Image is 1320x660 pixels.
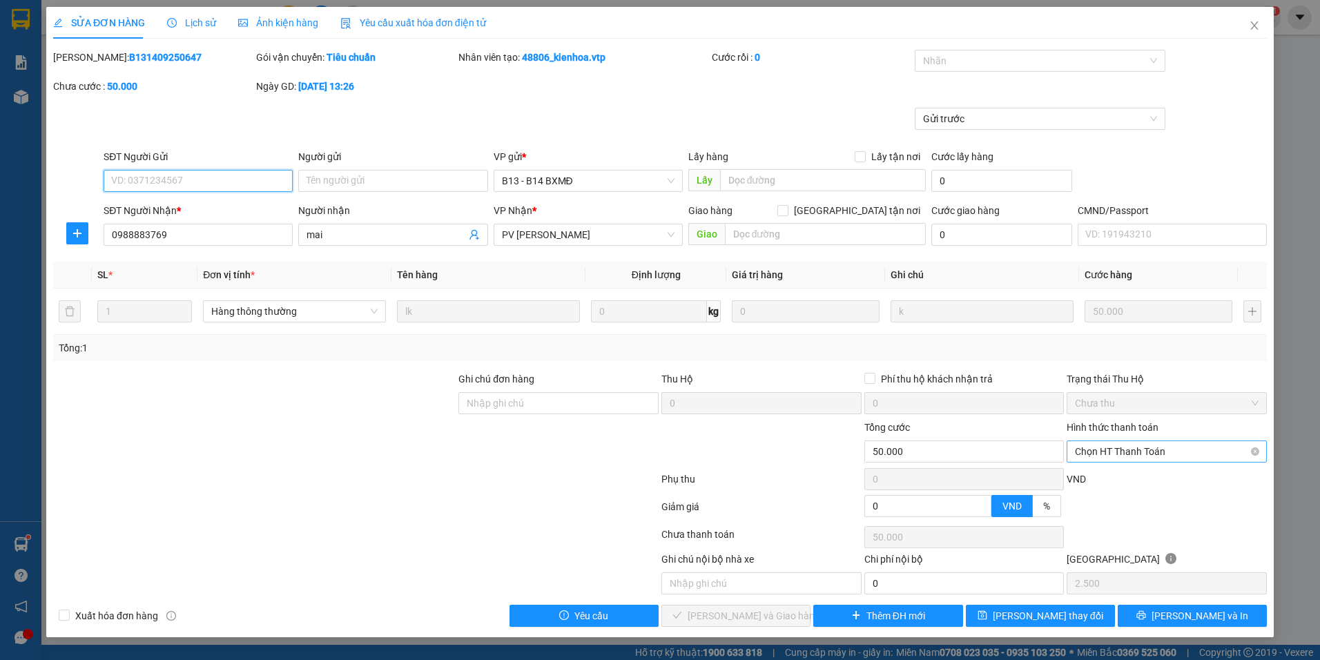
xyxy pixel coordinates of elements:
span: Giao hàng [688,205,732,216]
span: % [1043,501,1050,512]
b: 48806_kienhoa.vtp [522,52,605,63]
span: kg [707,300,721,322]
span: clock-circle [167,18,177,28]
button: save[PERSON_NAME] thay đổi [966,605,1115,627]
span: Yêu cầu [574,608,608,623]
span: close [1249,20,1260,31]
div: Tổng: 1 [59,340,509,356]
span: [GEOGRAPHIC_DATA] tận nơi [788,203,926,218]
button: delete [59,300,81,322]
span: Đơn vị tính [203,269,255,280]
div: SĐT Người Nhận [104,203,293,218]
button: plusThêm ĐH mới [813,605,962,627]
div: Chi phí nội bộ [864,552,1065,572]
div: [GEOGRAPHIC_DATA] [1067,552,1267,572]
span: info-circle [1165,553,1176,564]
div: CMND/Passport [1078,203,1267,218]
span: Tổng cước [864,422,910,433]
b: Tiêu chuẩn [327,52,376,63]
input: Ghi Chú [891,300,1074,322]
span: Thêm ĐH mới [866,608,925,623]
b: 0 [755,52,760,63]
span: Giao [688,223,725,245]
div: Chưa cước : [53,79,253,94]
span: plus [851,610,861,621]
div: Ngày GD: [256,79,456,94]
div: [PERSON_NAME]: [53,50,253,65]
div: Người gửi [298,149,487,164]
div: SĐT Người Gửi [104,149,293,164]
img: icon [340,18,351,29]
span: Lịch sử [167,17,216,28]
div: Người nhận [298,203,487,218]
input: Dọc đường [725,223,926,245]
span: info-circle [166,611,176,621]
div: Phụ thu [660,472,863,496]
span: Ảnh kiện hàng [238,17,318,28]
span: Hàng thông thường [211,301,378,322]
span: VP Nhận [494,205,532,216]
span: VND [1002,501,1022,512]
span: Nơi nhận: [106,96,128,116]
span: SỬA ĐƠN HÀNG [53,17,145,28]
span: Nơi gửi: [14,96,28,116]
span: user-add [469,229,480,240]
div: Nhân viên tạo: [458,50,709,65]
span: Gửi trước [923,108,1157,129]
th: Ghi chú [885,262,1079,289]
span: Tên hàng [397,269,438,280]
div: Chưa thanh toán [660,527,863,551]
input: Nhập ghi chú [661,572,862,594]
span: 06:14:32 [DATE] [131,62,195,72]
span: plus [67,228,88,239]
input: 0 [1085,300,1232,322]
span: [PERSON_NAME] thay đổi [993,608,1103,623]
span: Cước hàng [1085,269,1132,280]
span: Chưa thu [1075,393,1259,414]
span: B13 - B14 BXMĐ [502,171,674,191]
span: PV [PERSON_NAME] [47,97,100,112]
span: PV Nam Đong [502,224,674,245]
span: printer [1136,610,1146,621]
span: Lấy [688,169,720,191]
span: Chọn HT Thanh Toán [1075,441,1259,462]
span: picture [238,18,248,28]
div: Gói vận chuyển: [256,50,456,65]
img: logo [14,31,32,66]
input: Ghi chú đơn hàng [458,392,659,414]
span: Thu Hộ [661,373,693,385]
span: exclamation-circle [559,610,569,621]
div: VP gửi [494,149,683,164]
span: save [978,610,987,621]
span: Lấy hàng [688,151,728,162]
button: printer[PERSON_NAME] và In [1118,605,1267,627]
span: SL [97,269,108,280]
input: Dọc đường [720,169,926,191]
div: Ghi chú nội bộ nhà xe [661,552,862,572]
label: Cước lấy hàng [931,151,993,162]
span: Yêu cầu xuất hóa đơn điện tử [340,17,486,28]
button: Close [1235,7,1274,46]
span: Giá trị hàng [732,269,783,280]
div: Trạng thái Thu Hộ [1067,371,1267,387]
b: [DATE] 13:26 [298,81,354,92]
input: VD: Bàn, Ghế [397,300,580,322]
div: Giảm giá [660,499,863,523]
strong: BIÊN NHẬN GỬI HÀNG HOÁ [48,83,160,93]
span: Lấy tận nơi [866,149,926,164]
span: close-circle [1251,447,1259,456]
label: Hình thức thanh toán [1067,422,1158,433]
b: 50.000 [107,81,137,92]
button: plus [66,222,88,244]
strong: CÔNG TY TNHH [GEOGRAPHIC_DATA] 214 QL13 - P.26 - Q.BÌNH THẠNH - TP HCM 1900888606 [36,22,112,74]
b: B131409250647 [129,52,202,63]
span: VND [1067,474,1086,485]
input: Cước lấy hàng [931,170,1072,192]
span: [PERSON_NAME] và In [1152,608,1248,623]
button: exclamation-circleYêu cầu [509,605,659,627]
label: Ghi chú đơn hàng [458,373,534,385]
span: edit [53,18,63,28]
input: Cước giao hàng [931,224,1072,246]
label: Cước giao hàng [931,205,1000,216]
span: Xuất hóa đơn hàng [70,608,164,623]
